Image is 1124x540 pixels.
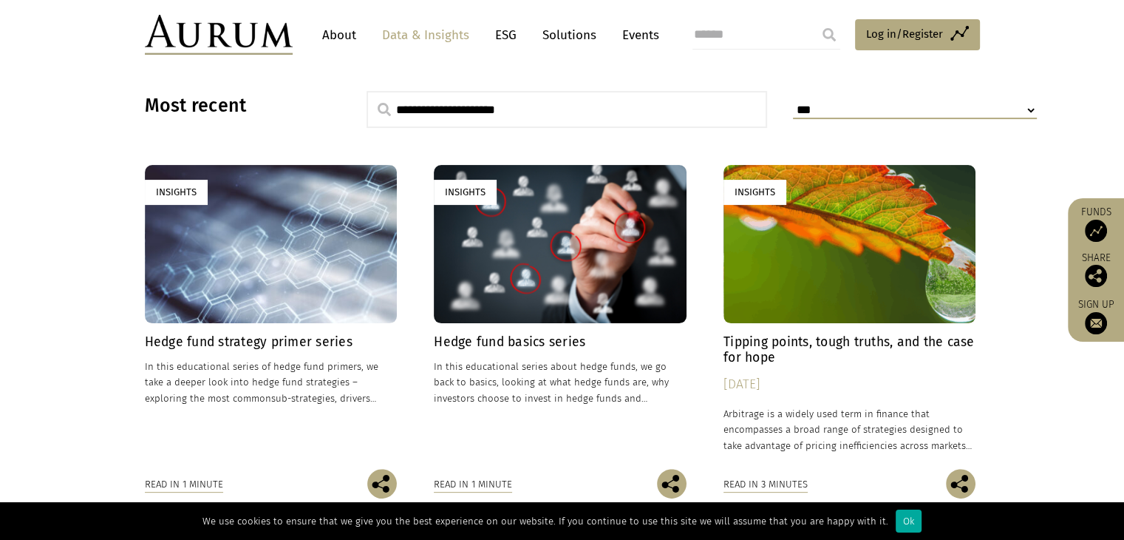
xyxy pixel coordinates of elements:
div: Insights [723,180,786,204]
input: Submit [814,20,844,50]
div: [DATE] [723,374,976,395]
img: Share this post [946,469,975,499]
div: Read in 1 minute [434,476,512,493]
a: Solutions [535,21,604,49]
h4: Tipping points, tough truths, and the case for hope [723,334,976,365]
a: Events [615,21,659,49]
a: Funds [1075,206,1117,242]
h4: Hedge fund basics series [434,334,687,350]
a: Insights Hedge fund basics series In this educational series about hedge funds, we go back to bas... [434,165,687,468]
h3: Most recent [145,95,330,117]
img: Access Funds [1085,220,1107,242]
img: Share this post [657,469,687,499]
a: Log in/Register [855,19,980,50]
p: In this educational series about hedge funds, we go back to basics, looking at what hedge funds a... [434,359,687,405]
a: Insights Hedge fund strategy primer series In this educational series of hedge fund primers, we t... [145,165,398,468]
a: Insights Tipping points, tough truths, and the case for hope [DATE] Arbitrage is a widely used te... [723,165,976,468]
img: Sign up to our newsletter [1085,312,1107,334]
span: sub-strategies [271,393,335,404]
img: Share this post [1085,265,1107,287]
div: Insights [145,180,208,204]
img: search.svg [378,103,391,116]
p: In this educational series of hedge fund primers, we take a deeper look into hedge fund strategie... [145,359,398,405]
div: Insights [434,180,497,204]
div: Ok [896,510,922,533]
img: Aurum [145,15,293,55]
a: ESG [488,21,524,49]
div: Share [1075,253,1117,287]
p: Arbitrage is a widely used term in finance that encompasses a broad range of strategies designed ... [723,406,976,453]
h4: Hedge fund strategy primer series [145,334,398,350]
span: Log in/Register [866,25,943,43]
a: Data & Insights [375,21,477,49]
img: Share this post [367,469,397,499]
div: Read in 1 minute [145,476,223,493]
a: About [315,21,364,49]
div: Read in 3 minutes [723,476,808,493]
a: Sign up [1075,298,1117,334]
